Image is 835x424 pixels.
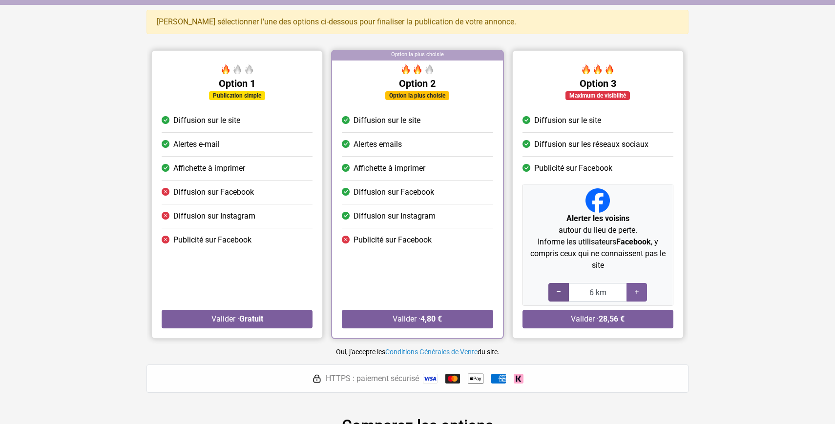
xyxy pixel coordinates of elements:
strong: Alerter les voisins [566,214,629,223]
img: HTTPS : paiement sécurisé [312,374,322,384]
img: Apple Pay [468,371,483,386]
span: Diffusion sur Instagram [173,210,255,222]
h5: Option 3 [522,78,673,89]
span: Diffusion sur le site [534,115,601,126]
span: Publicité sur Facebook [534,162,612,174]
div: Option la plus choisie [385,91,449,100]
img: Facebook [585,188,610,213]
span: Diffusion sur Facebook [173,186,254,198]
div: [PERSON_NAME] sélectionner l'une des options ci-dessous pour finaliser la publication de votre an... [146,10,689,34]
strong: 4,80 € [420,314,442,323]
span: Diffusion sur Facebook [354,186,434,198]
button: Valider ·Gratuit [162,310,313,328]
span: Diffusion sur les réseaux sociaux [534,139,648,150]
button: Valider ·28,56 € [522,310,673,328]
span: Affichette à imprimer [173,162,245,174]
span: Alertes e-mail [173,139,220,150]
strong: 28,56 € [599,314,625,323]
h5: Option 2 [342,78,493,89]
p: autour du lieu de perte. [527,213,669,236]
strong: Facebook [616,237,651,246]
strong: Gratuit [239,314,263,323]
div: Publication simple [209,91,265,100]
a: Conditions Générales de Vente [385,348,478,356]
img: Visa [423,374,438,384]
span: Affichette à imprimer [354,162,425,174]
small: Oui, j'accepte les du site. [336,348,500,356]
img: American Express [491,374,506,384]
span: HTTPS : paiement sécurisé [326,373,419,384]
h5: Option 1 [162,78,313,89]
span: Diffusion sur Instagram [354,210,436,222]
span: Publicité sur Facebook [354,234,432,246]
img: Klarna [514,374,523,384]
span: Diffusion sur le site [354,115,420,126]
span: Alertes emails [354,139,402,150]
button: Valider ·4,80 € [342,310,493,328]
img: Mastercard [445,374,460,384]
div: Option la plus choisie [332,51,502,61]
div: Maximum de visibilité [565,91,630,100]
p: Informe les utilisateurs , y compris ceux qui ne connaissent pas le site [527,236,669,271]
span: Publicité sur Facebook [173,234,251,246]
span: Diffusion sur le site [173,115,240,126]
